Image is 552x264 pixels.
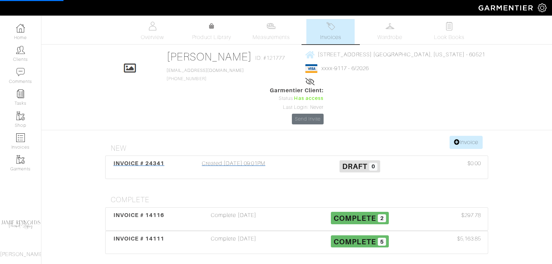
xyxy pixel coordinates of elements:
[445,22,454,30] img: todo-9ac3debb85659649dc8f770b8b6100bb5dab4b48dedcbae339e5042a72dfd3cc.svg
[16,112,25,120] img: garments-icon-b7da505a4dc4fd61783c78ac3ca0ef83fa9d6f193b1c9dc38574b1d14d53ca28.png
[141,33,164,41] span: Overview
[16,46,25,54] img: clients-icon-6bae9207a08558b7cb47a8932f037763ab4055f8c8b6bfacd5dc20c3e0201464.png
[170,211,297,227] div: Complete [DATE]
[148,22,157,30] img: basicinfo-40fd8af6dae0f16599ec9e87c0ef1c0a1fdea2edbe929e3d69a839185d80c458.svg
[188,22,236,41] a: Product Library
[105,231,488,254] a: INVOICE # 14111 Complete [DATE] Complete 5 $5,163.85
[16,24,25,32] img: dashboard-icon-dbcd8f5a0b271acd01030246c82b418ddd0df26cd7fceb0bd07c9910d44c42f6.png
[320,33,341,41] span: Invoices
[167,50,252,63] a: [PERSON_NAME]
[16,89,25,98] img: reminder-icon-8004d30b9f0a5d33ae49ab947aed9ed385cf756f9e5892f1edd6e32f2345188e.png
[270,86,324,95] span: Garmentier Client:
[318,51,485,58] span: [STREET_ADDRESS] [GEOGRAPHIC_DATA], [US_STATE] - 60521
[114,212,165,218] span: INVOICE # 14116
[16,133,25,142] img: orders-icon-0abe47150d42831381b5fb84f609e132dff9fe21cb692f30cb5eec754e2cba89.png
[114,160,165,167] span: INVOICE # 24341
[253,33,290,41] span: Measurements
[306,19,355,44] a: Invoices
[270,104,324,111] div: Last Login: Never
[255,54,285,62] span: ID: #121777
[128,19,177,44] a: Overview
[366,19,414,44] a: Wardrobe
[322,65,369,72] a: xxxx-9117 - 6/2026
[334,237,376,246] span: Complete
[167,68,244,73] a: [EMAIL_ADDRESS][DOMAIN_NAME]
[450,136,483,149] a: Invoice
[170,235,297,251] div: Complete [DATE]
[267,22,275,30] img: measurements-466bbee1fd09ba9460f595b01e5d73f9e2bff037440d3c8f018324cb6cdf7a4a.svg
[538,3,546,12] img: gear-icon-white-bd11855cb880d31180b6d7d6211b90ccbf57a29d726f0c71d8c61bd08dd39cc2.png
[292,114,324,124] a: Send Invite
[386,22,394,30] img: wardrobe-487a4870c1b7c33e795ec22d11cfc2ed9d08956e64fb3008fe2437562e282088.svg
[192,33,231,41] span: Product Library
[270,95,324,102] div: Status:
[111,144,488,153] h4: New
[425,19,473,44] a: Look Books
[114,235,165,242] span: INVOICE # 14111
[369,163,377,171] span: 0
[167,68,244,81] span: [PHONE_NUMBER]
[378,238,386,246] span: 5
[475,2,538,14] img: garmentier-logo-header-white-b43fb05a5012e4ada735d5af1a66efaba907eab6374d6393d1fbf88cb4ef424d.png
[334,214,376,223] span: Complete
[377,33,402,41] span: Wardrobe
[342,162,367,171] span: Draft
[170,159,297,175] div: Created [DATE] 09:01PM
[105,207,488,231] a: INVOICE # 14116 Complete [DATE] Complete 2 $297.78
[294,95,324,102] span: Has access
[16,68,25,76] img: comment-icon-a0a6a9ef722e966f86d9cbdc48e553b5cf19dbc54f86b18d962a5391bc8f6eb6.png
[467,159,481,168] span: $0.00
[378,214,386,223] span: 2
[111,196,488,204] h4: Complete
[326,22,335,30] img: orders-27d20c2124de7fd6de4e0e44c1d41de31381a507db9b33961299e4e07d508b8c.svg
[105,155,488,179] a: INVOICE # 24341 Created [DATE] 09:01PM Draft 0 $0.00
[434,33,465,41] span: Look Books
[305,50,485,59] a: [STREET_ADDRESS] [GEOGRAPHIC_DATA], [US_STATE] - 60521
[305,64,317,73] img: visa-934b35602734be37eb7d5d7e5dbcd2044c359bf20a24dc3361ca3fa54326a8a7.png
[247,19,296,44] a: Measurements
[461,211,481,219] span: $297.78
[457,235,481,243] span: $5,163.85
[16,155,25,164] img: garments-icon-b7da505a4dc4fd61783c78ac3ca0ef83fa9d6f193b1c9dc38574b1d14d53ca28.png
